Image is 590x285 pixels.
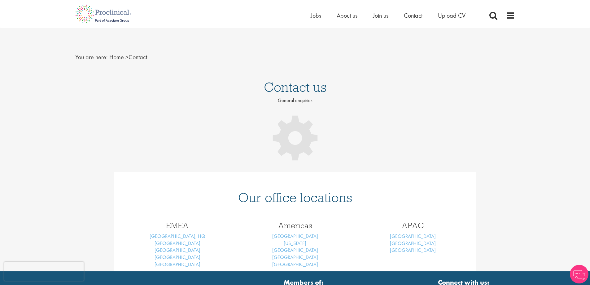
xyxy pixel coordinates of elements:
h3: Americas [241,221,349,229]
a: [GEOGRAPHIC_DATA] [390,247,436,253]
a: Contact [404,11,422,20]
a: [GEOGRAPHIC_DATA] [272,254,318,261]
a: [GEOGRAPHIC_DATA] [390,233,436,239]
span: > [125,53,129,61]
img: Chatbot [570,265,588,283]
a: [GEOGRAPHIC_DATA] [155,261,200,268]
a: Join us [373,11,388,20]
a: [GEOGRAPHIC_DATA] [155,254,200,261]
a: [GEOGRAPHIC_DATA] [155,247,200,253]
a: [GEOGRAPHIC_DATA] [155,240,200,247]
a: [GEOGRAPHIC_DATA] [272,247,318,253]
a: [US_STATE] [284,240,306,247]
a: [GEOGRAPHIC_DATA] [272,261,318,268]
span: Contact [109,53,147,61]
h1: Our office locations [123,191,467,204]
a: About us [337,11,357,20]
a: [GEOGRAPHIC_DATA], HQ [150,233,205,239]
h3: APAC [359,221,467,229]
a: Jobs [311,11,321,20]
a: [GEOGRAPHIC_DATA] [272,233,318,239]
a: Upload CV [438,11,465,20]
iframe: reCAPTCHA [4,262,84,281]
h3: EMEA [123,221,232,229]
a: [GEOGRAPHIC_DATA] [390,240,436,247]
span: You are here: [75,53,108,61]
a: breadcrumb link to Home [109,53,124,61]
